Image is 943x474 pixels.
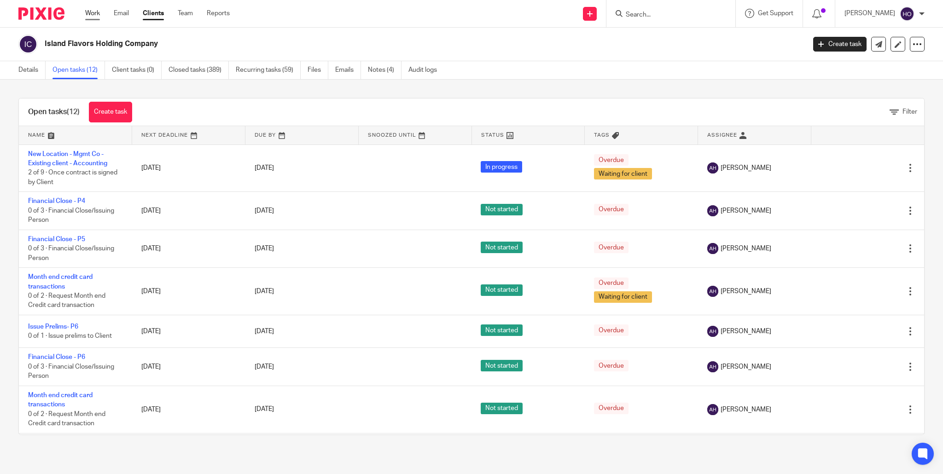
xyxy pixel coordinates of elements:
[28,169,117,185] span: 2 of 9 · Once contract is signed by Client
[132,230,245,267] td: [DATE]
[28,274,93,289] a: Month end credit card transactions
[28,198,85,204] a: Financial Close - P4
[236,61,301,79] a: Recurring tasks (59)
[594,360,629,371] span: Overdue
[707,162,718,173] img: svg%3E
[481,360,523,371] span: Not started
[368,61,402,79] a: Notes (4)
[481,284,523,296] span: Not started
[112,61,162,79] a: Client tasks (0)
[594,168,652,179] span: Waiting for client
[721,163,771,173] span: [PERSON_NAME]
[721,405,771,414] span: [PERSON_NAME]
[481,403,523,414] span: Not started
[721,362,771,371] span: [PERSON_NAME]
[481,324,523,336] span: Not started
[28,333,112,339] span: 0 of 1 · Issue prelims to Client
[28,151,107,167] a: New Location - Mgmt Co - Existing client - Accounting
[707,205,718,216] img: svg%3E
[132,268,245,315] td: [DATE]
[594,154,629,166] span: Overdue
[481,242,523,253] span: Not started
[28,107,80,117] h1: Open tasks
[255,245,274,252] span: [DATE]
[335,61,361,79] a: Emails
[89,102,132,122] a: Create task
[207,9,230,18] a: Reports
[707,361,718,372] img: svg%3E
[132,386,245,433] td: [DATE]
[813,37,867,52] a: Create task
[758,10,793,17] span: Get Support
[594,277,629,289] span: Overdue
[255,288,274,295] span: [DATE]
[45,39,648,49] h2: Island Flavors Holding Company
[721,287,771,296] span: [PERSON_NAME]
[28,392,93,408] a: Month end credit card transactions
[18,35,38,54] img: svg%3E
[255,364,274,370] span: [DATE]
[721,244,771,253] span: [PERSON_NAME]
[900,6,914,21] img: svg%3E
[625,11,708,19] input: Search
[902,109,917,115] span: Filter
[255,165,274,171] span: [DATE]
[85,9,100,18] a: Work
[844,9,895,18] p: [PERSON_NAME]
[255,208,274,214] span: [DATE]
[594,133,610,138] span: Tags
[132,315,245,348] td: [DATE]
[481,161,522,173] span: In progress
[707,243,718,254] img: svg%3E
[28,364,114,380] span: 0 of 3 · Financial Close/Issuing Person
[28,236,85,243] a: Financial Close - P5
[52,61,105,79] a: Open tasks (12)
[143,9,164,18] a: Clients
[18,7,64,20] img: Pixie
[28,411,105,427] span: 0 of 2 · Request Month end Credit card transaction
[368,133,416,138] span: Snoozed Until
[721,327,771,336] span: [PERSON_NAME]
[28,293,105,309] span: 0 of 2 · Request Month end Credit card transaction
[132,192,245,230] td: [DATE]
[721,206,771,215] span: [PERSON_NAME]
[28,324,78,330] a: Issue Prelims- P6
[707,404,718,415] img: svg%3E
[132,348,245,386] td: [DATE]
[707,326,718,337] img: svg%3E
[178,9,193,18] a: Team
[28,354,85,360] a: Financial Close - P6
[28,245,114,261] span: 0 of 3 · Financial Close/Issuing Person
[594,242,629,253] span: Overdue
[169,61,229,79] a: Closed tasks (389)
[594,204,629,215] span: Overdue
[594,291,652,303] span: Waiting for client
[132,145,245,192] td: [DATE]
[308,61,328,79] a: Files
[255,406,274,413] span: [DATE]
[594,403,629,414] span: Overdue
[114,9,129,18] a: Email
[481,204,523,215] span: Not started
[255,328,274,335] span: [DATE]
[481,133,504,138] span: Status
[408,61,444,79] a: Audit logs
[67,108,80,116] span: (12)
[707,286,718,297] img: svg%3E
[132,433,245,466] td: [DATE]
[28,208,114,224] span: 0 of 3 · Financial Close/Issuing Person
[18,61,46,79] a: Details
[594,324,629,336] span: Overdue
